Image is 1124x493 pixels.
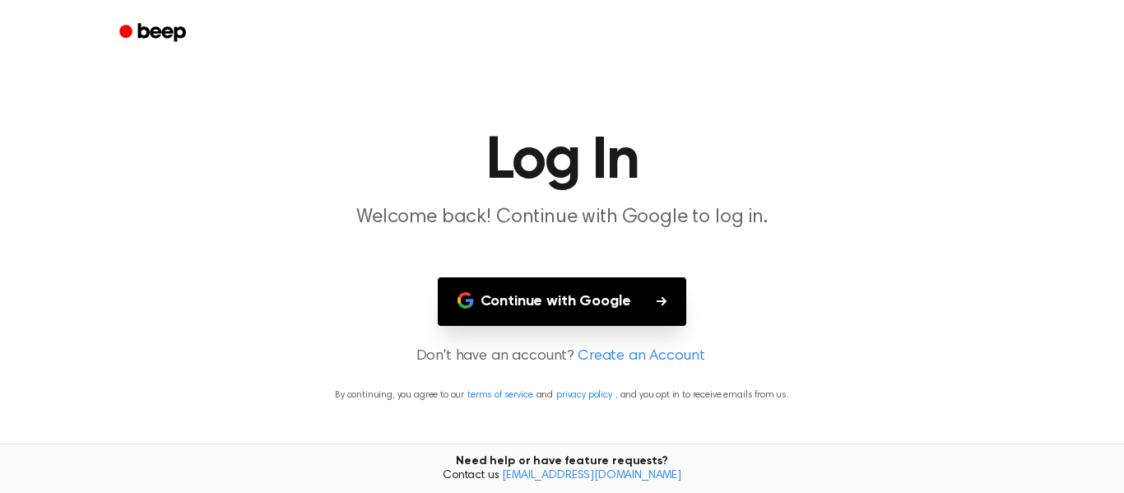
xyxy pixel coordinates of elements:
[502,470,681,481] a: [EMAIL_ADDRESS][DOMAIN_NAME]
[438,277,687,326] button: Continue with Google
[108,17,201,49] a: Beep
[578,346,704,368] a: Create an Account
[246,204,878,231] p: Welcome back! Continue with Google to log in.
[141,132,983,191] h1: Log In
[467,390,532,400] a: terms of service
[20,346,1104,368] p: Don't have an account?
[10,469,1114,484] span: Contact us
[556,390,612,400] a: privacy policy
[20,388,1104,402] p: By continuing, you agree to our and , and you opt in to receive emails from us.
